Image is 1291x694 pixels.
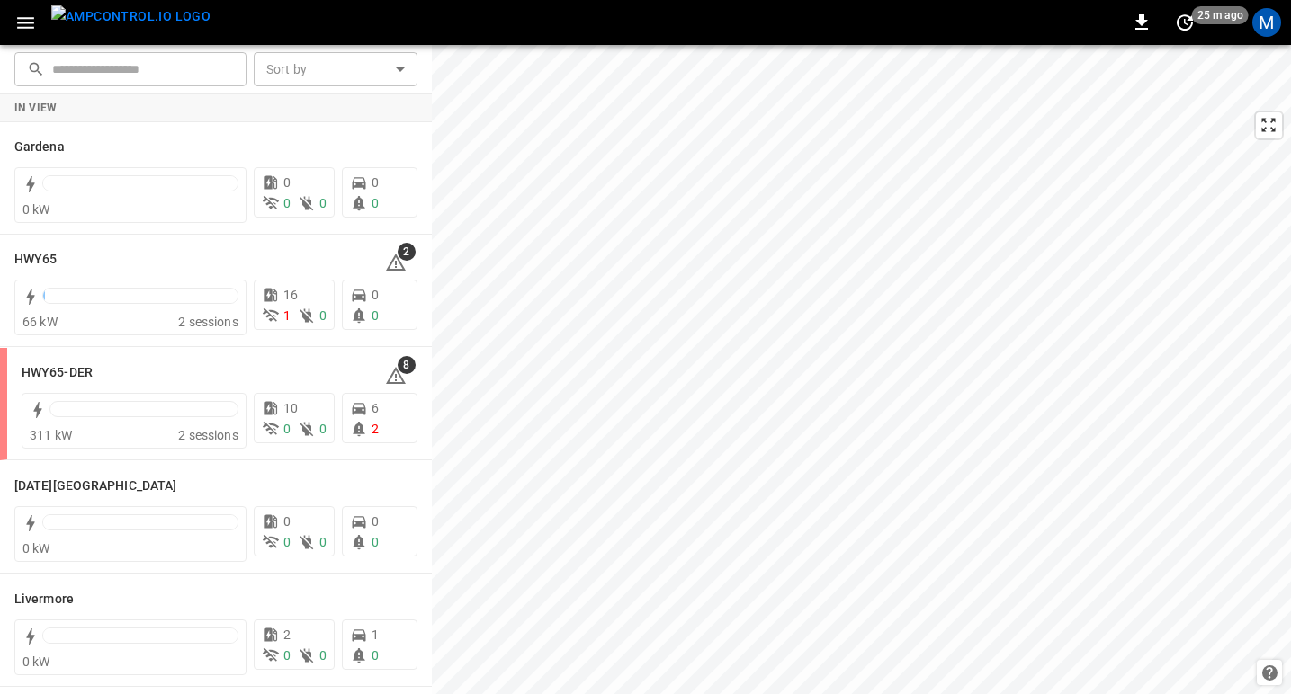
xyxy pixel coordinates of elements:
[283,422,291,436] span: 0
[372,308,379,323] span: 0
[1170,8,1199,37] button: set refresh interval
[372,196,379,210] span: 0
[372,288,379,302] span: 0
[398,243,416,261] span: 2
[51,5,211,28] img: ampcontrol.io logo
[283,627,291,642] span: 2
[319,308,327,323] span: 0
[319,648,327,663] span: 0
[319,422,327,436] span: 0
[283,175,291,190] span: 0
[14,138,65,157] h6: Gardena
[22,202,50,217] span: 0 kW
[283,648,291,663] span: 0
[283,535,291,549] span: 0
[14,476,176,496] h6: Karma Center
[22,541,50,556] span: 0 kW
[22,654,50,669] span: 0 kW
[14,102,58,114] strong: In View
[14,590,74,609] h6: Livermore
[14,250,58,270] h6: HWY65
[178,428,238,442] span: 2 sessions
[283,196,291,210] span: 0
[319,196,327,210] span: 0
[283,401,298,415] span: 10
[22,315,58,329] span: 66 kW
[372,175,379,190] span: 0
[372,627,379,642] span: 1
[30,428,72,442] span: 311 kW
[283,514,291,529] span: 0
[372,401,379,415] span: 6
[283,288,298,302] span: 16
[22,363,93,383] h6: HWY65-DER
[372,514,379,529] span: 0
[432,45,1291,694] canvas: Map
[372,422,379,436] span: 2
[178,315,238,329] span: 2 sessions
[319,535,327,549] span: 0
[1252,8,1281,37] div: profile-icon
[372,535,379,549] span: 0
[283,308,291,323] span: 1
[372,648,379,663] span: 0
[398,356,416,374] span: 8
[1192,6,1249,24] span: 25 m ago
